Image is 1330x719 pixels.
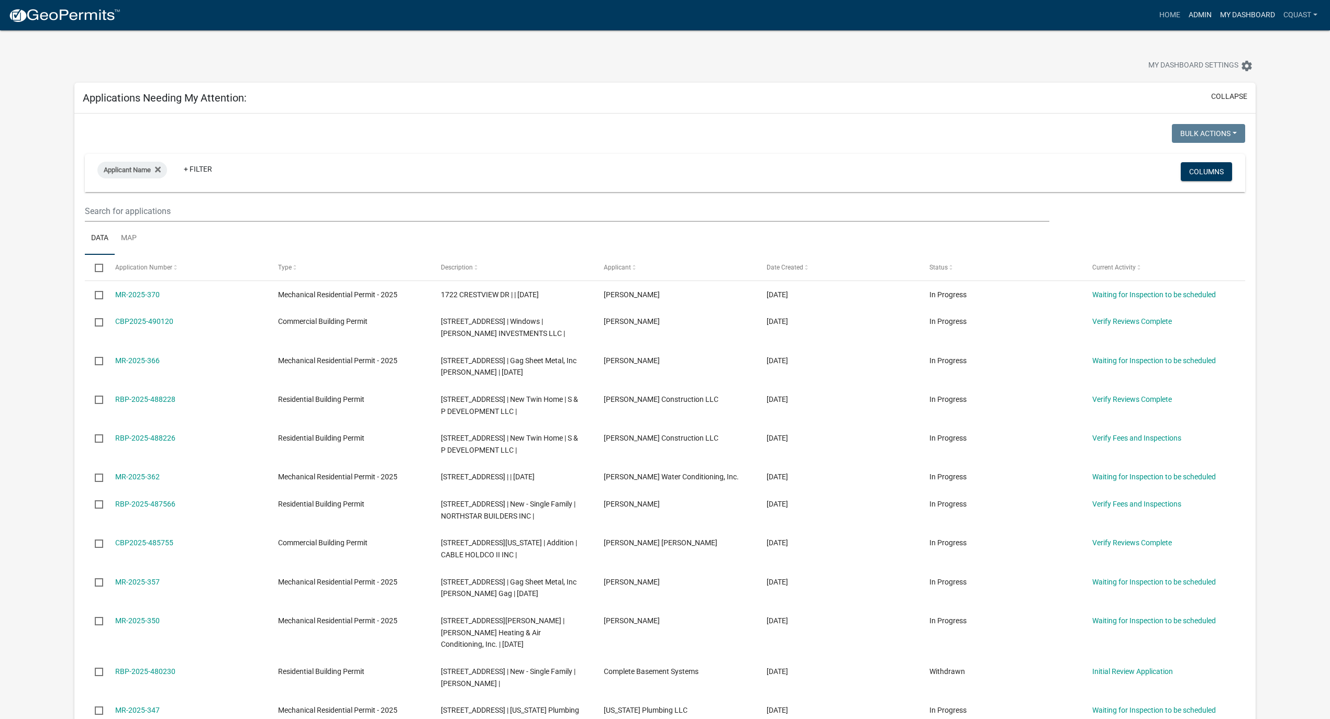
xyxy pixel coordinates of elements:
span: Residential Building Permit [278,434,364,442]
span: Withdrawn [929,667,965,676]
span: 1305 PAYNE ST N | Ahrens Heating & Air Conditioning, Inc. | 09/19/2025 [441,616,564,649]
a: My Dashboard [1216,5,1279,25]
a: CBP2025-485755 [115,538,173,547]
span: My Dashboard Settings [1148,60,1238,72]
span: Mechanical Residential Permit - 2025 [278,578,397,586]
a: MR-2025-350 [115,616,160,625]
span: Mechanical Residential Permit - 2025 [278,473,397,481]
span: 10/13/2025 [767,290,788,299]
span: Dave Cone [604,290,660,299]
span: 669 WARAJU AVE | New Twin Home | S & P DEVELOPMENT LLC | [441,395,578,415]
datatable-header-cell: Description [431,255,594,280]
span: 1260 2ND ST N | Gag Sheet Metal, Inc Daniele Sharits | 10/07/2025 [441,356,577,377]
span: Status [929,264,948,271]
span: 14 VILLAGE LN | New - Single Family | NORTHSTAR BUILDERS INC | [441,500,575,520]
span: In Progress [929,317,967,325]
span: Commercial Building Permit [278,317,368,325]
span: 26 BROADWAY ST N | Windows | AHLERS INVESTMENTS LLC | [441,317,565,338]
button: Bulk Actions [1172,124,1245,143]
span: Johanneck Water Conditioning, Inc. [604,473,739,481]
span: 1626 FRANKLIN ST S | Gag Sheet Metal, Inc Dan Gag | 10/01/2025 [441,578,577,598]
button: My Dashboard Settingssettings [1140,55,1261,76]
span: In Progress [929,706,967,714]
span: Commercial Building Permit [278,538,368,547]
span: Nate Brekke [604,616,660,625]
span: In Progress [929,395,967,403]
span: Residential Building Permit [278,500,364,508]
span: Mechanical Residential Permit - 2025 [278,706,397,714]
span: 673 WARAJU AVE | New Twin Home | S & P DEVELOPMENT LLC | [441,434,578,454]
datatable-header-cell: Current Activity [1082,255,1245,280]
span: 605 STATE ST N | | 10/01/2025 [441,473,535,481]
span: 1722 CRESTVIEW DR | | 10/14/2025 [441,290,539,299]
span: 09/17/2025 [767,706,788,714]
a: Waiting for Inspection to be scheduled [1092,290,1216,299]
a: MR-2025-366 [115,356,160,365]
button: Columns [1181,162,1232,181]
a: Home [1155,5,1184,25]
a: Verify Fees and Inspections [1092,434,1181,442]
span: Applicant Name [104,166,151,174]
span: Holden Wagner [604,538,717,547]
span: 10/07/2025 [767,356,788,365]
span: Application Number [115,264,172,271]
span: Minnesota Plumbing LLC [604,706,688,714]
a: MR-2025-347 [115,706,160,714]
span: Daniele Sharits [604,356,660,365]
span: Description [441,264,473,271]
a: RBP-2025-488226 [115,434,175,442]
span: Mechanical Residential Permit - 2025 [278,616,397,625]
span: In Progress [929,500,967,508]
a: Data [85,222,115,255]
a: Verify Reviews Complete [1092,538,1172,547]
a: Verify Reviews Complete [1092,395,1172,403]
span: Applicant [604,264,631,271]
a: CBP2025-490120 [115,317,173,325]
i: settings [1240,60,1253,72]
datatable-header-cell: Status [919,255,1082,280]
span: 10/05/2025 [767,434,788,442]
span: 09/18/2025 [767,667,788,676]
span: Mechanical Residential Permit - 2025 [278,356,397,365]
span: 09/18/2025 [767,616,788,625]
datatable-header-cell: Select [85,255,105,280]
a: RBP-2025-487566 [115,500,175,508]
input: Search for applications [85,200,1049,222]
a: Verify Fees and Inspections [1092,500,1181,508]
a: RBP-2025-480230 [115,667,175,676]
a: RBP-2025-488228 [115,395,175,403]
span: Complete Basement Systems [604,667,699,676]
span: In Progress [929,538,967,547]
a: cquast [1279,5,1322,25]
span: Residential Building Permit [278,667,364,676]
h5: Applications Needing My Attention: [83,92,247,104]
datatable-header-cell: Type [268,255,430,280]
span: 1533 OAKWOOD AVE | New - Single Family | ANDREW P FORSTNER | [441,667,575,688]
span: 09/29/2025 [767,578,788,586]
a: MR-2025-362 [115,473,160,481]
span: In Progress [929,473,967,481]
span: Nathan Rodewald [604,500,660,508]
a: MR-2025-370 [115,290,160,299]
datatable-header-cell: Applicant [594,255,757,280]
a: Waiting for Inspection to be scheduled [1092,578,1216,586]
datatable-header-cell: Date Created [757,255,919,280]
span: Al Poehler Construction LLC [604,434,718,442]
span: 10/05/2025 [767,395,788,403]
span: 10/03/2025 [767,473,788,481]
span: 10/03/2025 [767,500,788,508]
span: Date Created [767,264,803,271]
span: In Progress [929,578,967,586]
span: 09/30/2025 [767,538,788,547]
span: In Progress [929,434,967,442]
span: Rick Ahlers [604,317,660,325]
span: In Progress [929,616,967,625]
span: Residential Building Permit [278,395,364,403]
a: Waiting for Inspection to be scheduled [1092,473,1216,481]
span: 10/08/2025 [767,317,788,325]
span: Mechanical Residential Permit - 2025 [278,290,397,299]
span: Current Activity [1092,264,1136,271]
button: collapse [1211,91,1247,102]
span: Dan Gag [604,578,660,586]
datatable-header-cell: Application Number [105,255,268,280]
